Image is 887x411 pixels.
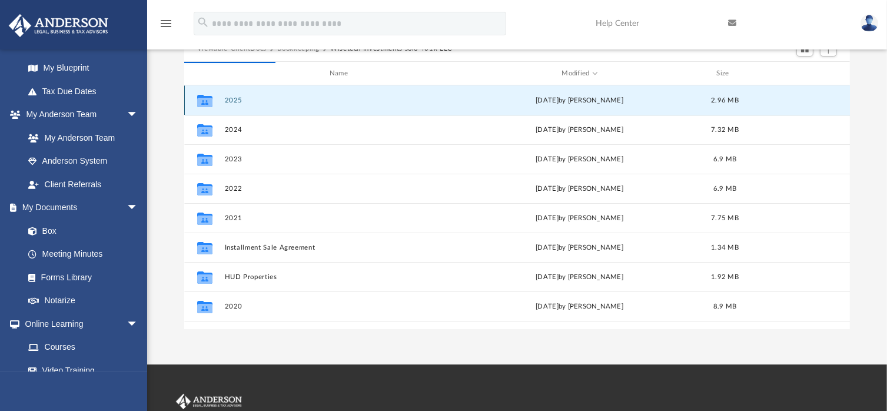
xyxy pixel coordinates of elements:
button: 2021 [224,214,457,222]
a: Anderson System [16,150,150,173]
div: [DATE] by [PERSON_NAME] [463,184,696,194]
button: 2020 [224,303,457,310]
i: menu [159,16,173,31]
span: 1.92 MB [711,274,739,280]
div: Modified [463,68,696,79]
button: 2023 [224,155,457,163]
span: 8.9 MB [713,303,737,310]
a: Box [16,219,144,243]
span: arrow_drop_down [127,196,150,220]
button: HUD Properties [224,273,457,281]
a: My Blueprint [16,57,150,80]
span: 7.75 MB [711,215,739,221]
div: [DATE] by [PERSON_NAME] [463,243,696,253]
button: 2025 [224,97,457,104]
span: 2.96 MB [711,97,739,104]
div: id [190,68,219,79]
div: [DATE] by [PERSON_NAME] [463,272,696,283]
img: Anderson Advisors Platinum Portal [5,14,112,37]
button: Installment Sale Agreement [224,244,457,251]
a: Online Learningarrow_drop_down [8,312,150,336]
a: menu [159,22,173,31]
span: arrow_drop_down [127,312,150,336]
div: [DATE] by [PERSON_NAME] [463,95,696,106]
div: id [753,68,836,79]
a: My Anderson Team [16,126,144,150]
a: Client Referrals [16,173,150,196]
span: 7.32 MB [711,127,739,133]
button: 2024 [224,126,457,134]
span: 6.9 MB [713,156,737,163]
div: [DATE] by [PERSON_NAME] [463,154,696,165]
a: My Anderson Teamarrow_drop_down [8,103,150,127]
a: Courses [16,336,150,359]
div: [DATE] by [PERSON_NAME] [463,213,696,224]
a: Meeting Minutes [16,243,150,266]
button: 2022 [224,185,457,193]
span: arrow_drop_down [127,103,150,127]
img: Anderson Advisors Platinum Portal [174,394,244,409]
a: Tax Due Dates [16,79,156,103]
div: [DATE] by [PERSON_NAME] [463,125,696,135]
div: grid [184,85,850,329]
span: 1.34 MB [711,244,739,251]
i: search [197,16,210,29]
div: Name [224,68,457,79]
div: [DATE] by [PERSON_NAME] [463,301,696,312]
a: Forms Library [16,266,144,289]
a: My Documentsarrow_drop_down [8,196,150,220]
a: Video Training [16,359,144,382]
span: 6.9 MB [713,185,737,192]
div: Size [701,68,748,79]
a: Notarize [16,289,150,313]
img: User Pic [861,15,878,32]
